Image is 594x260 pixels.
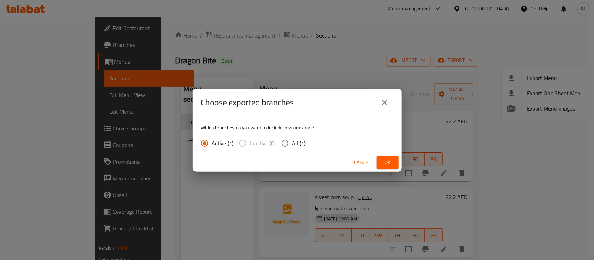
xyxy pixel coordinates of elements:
button: Ok [377,156,399,169]
button: close [377,94,393,111]
span: Ok [382,158,393,167]
span: Cancel [354,158,371,167]
h2: Choose exported branches [201,97,294,108]
span: Inactive (0) [250,139,276,147]
p: Which branches do you want to include in your export? [201,124,393,131]
span: Active (1) [212,139,234,147]
button: Cancel [351,156,374,169]
span: All (1) [292,139,306,147]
